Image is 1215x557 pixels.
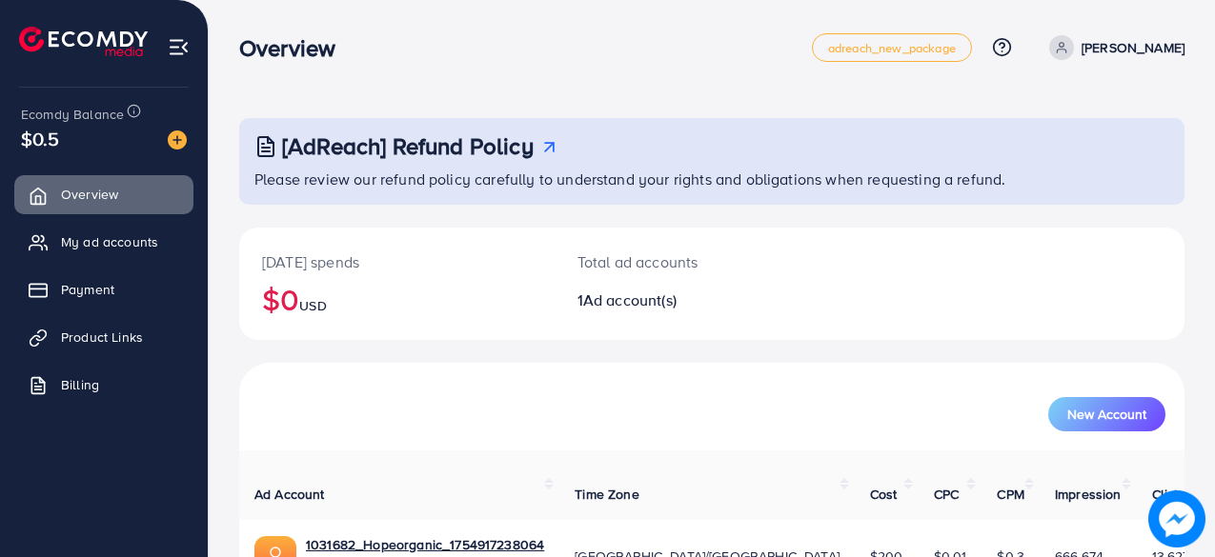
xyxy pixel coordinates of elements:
[575,485,638,504] span: Time Zone
[14,223,193,261] a: My ad accounts
[239,34,351,62] h3: Overview
[61,185,118,204] span: Overview
[1055,485,1122,504] span: Impression
[828,42,956,54] span: adreach_new_package
[282,132,534,160] h3: [AdReach] Refund Policy
[997,485,1023,504] span: CPM
[14,175,193,213] a: Overview
[583,289,677,310] span: Ad account(s)
[21,105,124,124] span: Ecomdy Balance
[14,366,193,404] a: Billing
[812,33,972,62] a: adreach_new_package
[577,291,768,309] h2: 1
[254,168,1173,190] p: Please review our refund policy carefully to understand your rights and obligations when requesti...
[577,250,768,273] p: Total ad accounts
[1042,35,1185,60] a: [PERSON_NAME]
[61,232,158,251] span: My ad accounts
[14,318,193,356] a: Product Links
[254,485,325,504] span: Ad Account
[1067,408,1146,421] span: New Account
[61,328,143,347] span: Product Links
[61,280,114,299] span: Payment
[262,250,532,273] p: [DATE] spends
[1152,485,1188,504] span: Clicks
[934,485,959,504] span: CPC
[168,36,190,58] img: menu
[870,485,898,504] span: Cost
[14,270,193,308] a: Payment
[168,130,187,149] img: image
[1082,36,1185,59] p: [PERSON_NAME]
[1048,397,1165,431] button: New Account
[19,27,148,56] img: logo
[21,125,60,152] span: $0.5
[1148,490,1205,547] img: image
[299,296,326,315] span: USD
[262,281,532,317] h2: $0
[61,375,99,394] span: Billing
[306,535,544,554] a: 1031682_Hopeorganic_1754917238064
